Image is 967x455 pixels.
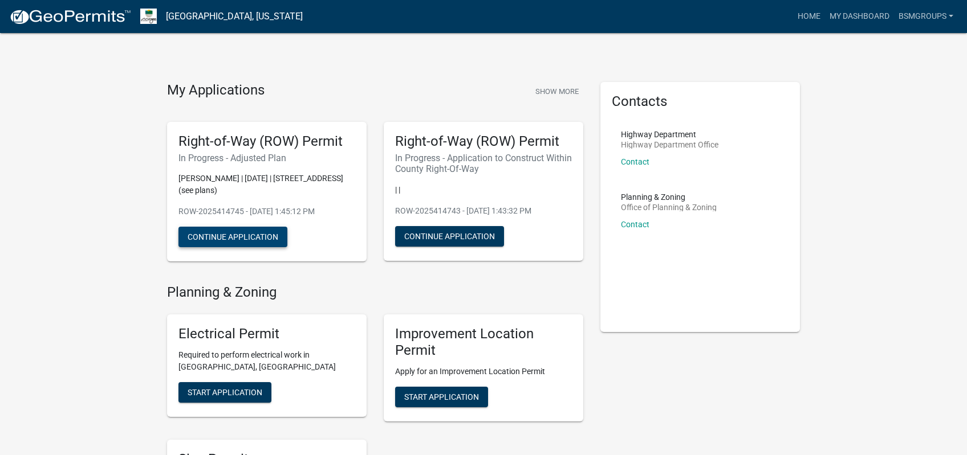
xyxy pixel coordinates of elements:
span: Start Application [188,388,262,397]
p: ROW-2025414743 - [DATE] 1:43:32 PM [395,205,572,217]
p: Office of Planning & Zoning [621,203,717,211]
p: ROW-2025414745 - [DATE] 1:45:12 PM [178,206,355,218]
h5: Right-of-Way (ROW) Permit [178,133,355,150]
h5: Improvement Location Permit [395,326,572,359]
p: Highway Department Office [621,141,718,149]
p: [PERSON_NAME] | [DATE] | [STREET_ADDRESS] (see plans) [178,173,355,196]
a: BSMGroups [894,6,958,27]
button: Continue Application [395,226,504,247]
a: Contact [621,157,649,166]
h4: Planning & Zoning [167,284,583,301]
span: Start Application [404,392,479,401]
a: My Dashboard [825,6,894,27]
a: Contact [621,220,649,229]
a: Home [793,6,825,27]
p: Planning & Zoning [621,193,717,201]
p: Apply for an Improvement Location Permit [395,366,572,378]
h4: My Applications [167,82,265,99]
p: | | [395,184,572,196]
button: Start Application [395,387,488,407]
h5: Contacts [612,93,789,110]
h5: Electrical Permit [178,326,355,342]
h6: In Progress - Application to Construct Within County Right-Of-Way [395,153,572,174]
h6: In Progress - Adjusted Plan [178,153,355,163]
button: Show More [531,82,583,101]
p: Required to perform electrical work in [GEOGRAPHIC_DATA], [GEOGRAPHIC_DATA] [178,349,355,373]
button: Continue Application [178,227,287,247]
a: [GEOGRAPHIC_DATA], [US_STATE] [166,7,303,26]
p: Highway Department [621,130,718,138]
h5: Right-of-Way (ROW) Permit [395,133,572,150]
img: Morgan County, Indiana [140,9,157,24]
button: Start Application [178,382,271,403]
